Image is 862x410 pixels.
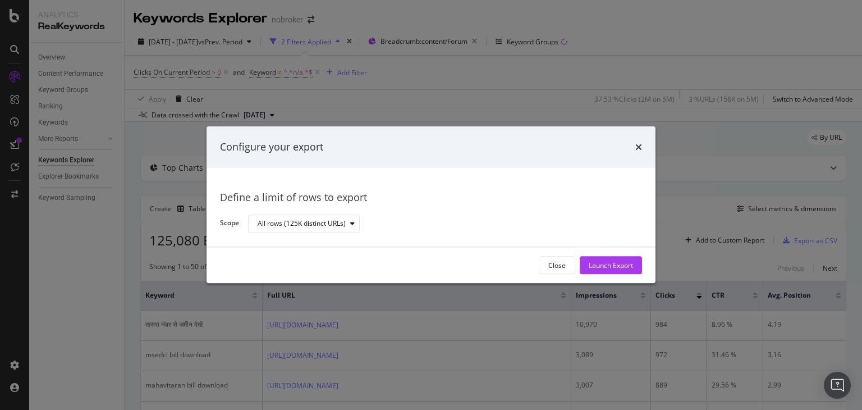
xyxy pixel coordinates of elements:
button: Close [539,257,575,275]
div: Define a limit of rows to export [220,190,642,205]
div: Close [548,261,566,270]
div: All rows (125K distinct URLs) [258,220,346,227]
button: Launch Export [580,257,642,275]
div: Launch Export [589,261,633,270]
div: Open Intercom Messenger [824,372,851,399]
label: Scope [220,218,239,231]
button: All rows (125K distinct URLs) [248,215,360,233]
div: times [635,140,642,154]
div: modal [207,126,655,283]
div: Configure your export [220,140,323,154]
